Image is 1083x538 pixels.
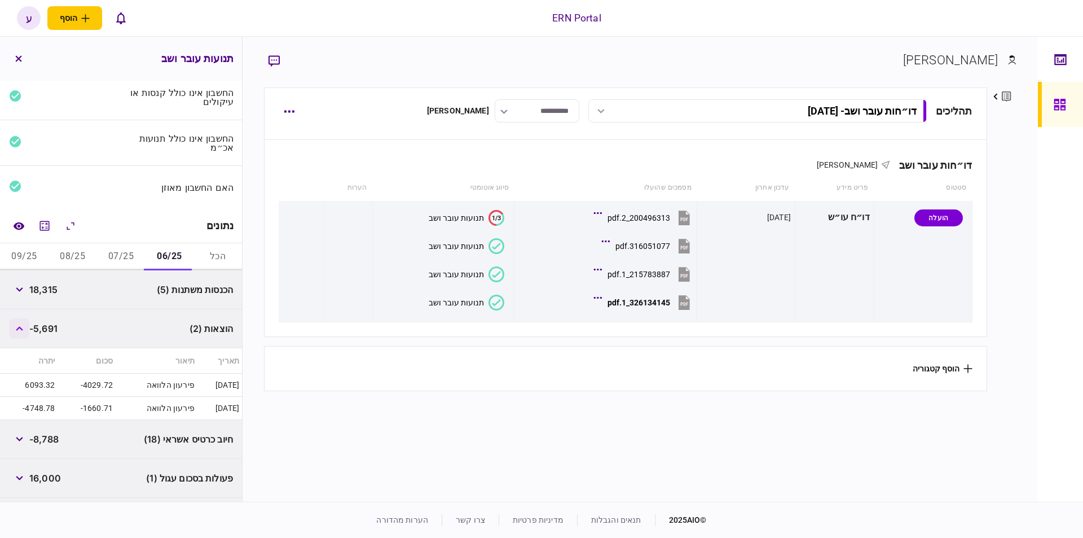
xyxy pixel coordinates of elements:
button: הרחב\כווץ הכל [60,216,81,236]
span: -8,788 [29,432,59,446]
span: [PERSON_NAME] [817,160,878,169]
div: [PERSON_NAME] [427,105,489,117]
th: סטטוס [874,175,972,201]
span: הכנסות משתנות (5) [157,283,233,296]
div: ERN Portal [552,11,601,25]
button: 1/3תנועות עובר ושב [429,210,504,226]
button: מחשבון [34,216,55,236]
th: מסמכים שהועלו [514,175,697,201]
div: נתונים [206,220,234,231]
span: חיוב כרטיס אשראי (18) [144,432,233,446]
div: דו״חות עובר ושב - [DATE] [808,105,917,117]
th: פריט מידע [795,175,874,201]
div: החשבון אינו כולל תנועות אכ״מ [126,134,234,152]
button: 06/25 [145,243,193,270]
a: הערות מהדורה [376,515,428,524]
a: השוואה למסמך [8,216,29,236]
div: הועלה [914,209,963,226]
div: דו״ח עו״ש [799,205,870,230]
div: 200496313_2.pdf [607,213,670,222]
a: צרו קשר [456,515,485,524]
div: תנועות עובר ושב [429,270,484,279]
button: ע [17,6,41,30]
button: הוסף קטגוריה [913,364,972,373]
div: תהליכים [936,103,972,119]
button: תנועות עובר ושב [429,295,504,310]
div: 326134145_1.pdf [607,298,670,307]
a: מדיניות פרטיות [513,515,563,524]
a: תנאים והגבלות [591,515,641,524]
h3: תנועות עובר ושב [161,54,234,64]
button: הכל [193,243,242,270]
td: פירעון הלוואה [116,397,197,420]
button: פתח רשימת התראות [109,6,133,30]
button: 316051077.pdf [604,233,693,259]
button: תנועות עובר ושב [429,238,504,254]
span: פעולות בסכום עגול (1) [146,471,233,485]
td: [DATE] [197,397,242,420]
td: פירעון הלוואה [116,374,197,397]
div: תנועות עובר ושב [429,213,484,222]
th: תיאור [116,348,197,374]
text: 1/3 [492,214,501,221]
td: [DATE] [197,374,242,397]
td: -1660.71 [58,397,116,420]
button: דו״חות עובר ושב- [DATE] [588,99,927,123]
div: 316051077.pdf [615,242,670,251]
th: הערות [324,175,372,201]
button: תנועות עובר ושב [429,266,504,282]
button: 200496313_2.pdf [596,205,693,230]
div: החשבון אינו כולל קנסות או עיקולים [126,88,234,106]
div: 215783887_1.pdf [607,270,670,279]
span: 18,315 [29,283,58,296]
span: הוצאות (2) [190,322,233,335]
th: סכום [58,348,116,374]
button: 215783887_1.pdf [596,261,693,287]
span: 16,000 [29,471,61,485]
th: תאריך [197,348,242,374]
span: -5,691 [29,322,58,335]
div: [DATE] [767,212,791,223]
div: תנועות עובר ושב [429,298,484,307]
td: -4029.72 [58,374,116,397]
button: 08/25 [49,243,97,270]
div: האם החשבון מאוזן [126,183,234,192]
th: עדכון אחרון [697,175,795,201]
div: © 2025 AIO [655,514,707,526]
th: סיווג אוטומטי [373,175,514,201]
button: 326134145_1.pdf [596,290,693,315]
div: [PERSON_NAME] [903,51,998,69]
div: דו״חות עובר ושב [890,159,972,171]
button: 07/25 [97,243,146,270]
div: תנועות עובר ושב [429,242,484,251]
button: פתח תפריט להוספת לקוח [47,6,102,30]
